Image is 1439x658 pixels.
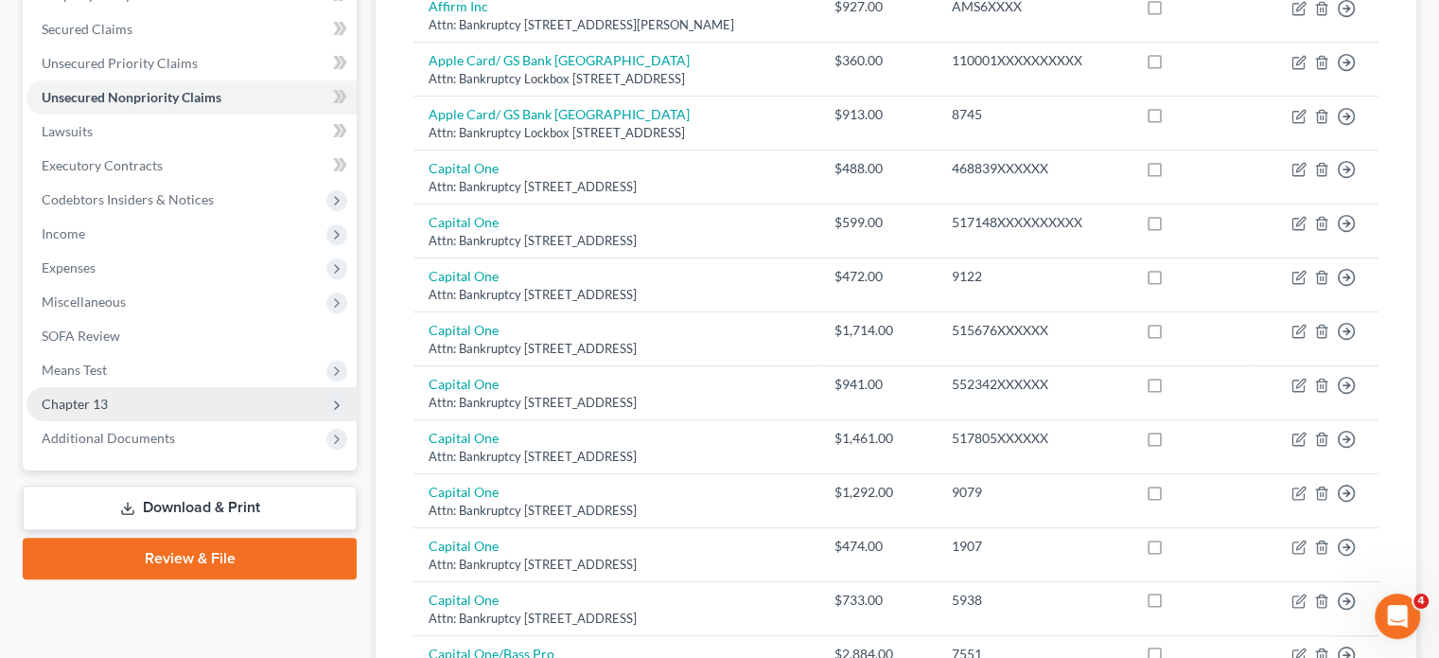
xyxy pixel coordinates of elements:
a: Capital One [429,160,499,176]
div: $1,461.00 [834,429,921,448]
div: 517805XXXXXX [951,429,1114,448]
div: $472.00 [834,267,921,286]
a: Capital One [429,484,499,500]
span: Executory Contracts [42,157,163,173]
a: Unsecured Priority Claims [26,46,357,80]
span: 4 [1413,594,1429,609]
a: Secured Claims [26,12,357,46]
a: Apple Card/ GS Bank [GEOGRAPHIC_DATA] [429,106,690,122]
div: $474.00 [834,537,921,556]
a: Download & Print [23,486,357,530]
div: 468839XXXXXX [951,159,1114,178]
span: Expenses [42,259,96,276]
div: $913.00 [834,105,921,124]
div: Attn: Bankruptcy [STREET_ADDRESS] [429,232,804,250]
span: Chapter 13 [42,396,108,412]
span: Income [42,225,85,241]
div: 8745 [951,105,1114,124]
div: $941.00 [834,375,921,394]
div: 5938 [951,591,1114,610]
span: Additional Documents [42,430,175,446]
span: Unsecured Priority Claims [42,55,198,71]
a: SOFA Review [26,319,357,353]
div: Attn: Bankruptcy [STREET_ADDRESS] [429,502,804,520]
a: Executory Contracts [26,149,357,183]
a: Capital One [429,214,499,230]
a: Capital One [429,376,499,392]
span: Lawsuits [42,123,93,139]
div: 9122 [951,267,1114,286]
a: Capital One [429,430,499,446]
div: 517148XXXXXXXXXX [951,213,1114,232]
div: Attn: Bankruptcy [STREET_ADDRESS] [429,448,804,466]
div: $1,292.00 [834,483,921,502]
div: Attn: Bankruptcy Lockbox [STREET_ADDRESS] [429,124,804,142]
div: Attn: Bankruptcy [STREET_ADDRESS] [429,286,804,304]
span: SOFA Review [42,328,120,344]
div: $599.00 [834,213,921,232]
a: Lawsuits [26,115,357,149]
div: Attn: Bankruptcy [STREET_ADDRESS] [429,340,804,358]
div: $733.00 [834,591,921,610]
div: 1907 [951,537,1114,556]
div: 110001XXXXXXXXXX [951,51,1114,70]
div: Attn: Bankruptcy Lockbox [STREET_ADDRESS] [429,70,804,88]
div: $1,714.00 [834,321,921,340]
a: Review & File [23,538,357,579]
iframe: Intercom live chat [1375,594,1420,639]
span: Secured Claims [42,21,132,37]
a: Capital One [429,322,499,338]
span: Unsecured Nonpriority Claims [42,89,221,105]
div: 552342XXXXXX [951,375,1114,394]
a: Capital One [429,538,499,554]
span: Means Test [42,362,107,378]
div: $488.00 [834,159,921,178]
span: Codebtors Insiders & Notices [42,191,214,207]
span: Miscellaneous [42,293,126,310]
a: Unsecured Nonpriority Claims [26,80,357,115]
div: $360.00 [834,51,921,70]
div: Attn: Bankruptcy [STREET_ADDRESS] [429,178,804,196]
div: Attn: Bankruptcy [STREET_ADDRESS] [429,556,804,574]
a: Apple Card/ GS Bank [GEOGRAPHIC_DATA] [429,52,690,68]
div: Attn: Bankruptcy [STREET_ADDRESS][PERSON_NAME] [429,16,804,34]
div: 515676XXXXXX [951,321,1114,340]
a: Capital One [429,268,499,284]
div: Attn: Bankruptcy [STREET_ADDRESS] [429,610,804,628]
div: Attn: Bankruptcy [STREET_ADDRESS] [429,394,804,412]
a: Capital One [429,592,499,608]
div: 9079 [951,483,1114,502]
